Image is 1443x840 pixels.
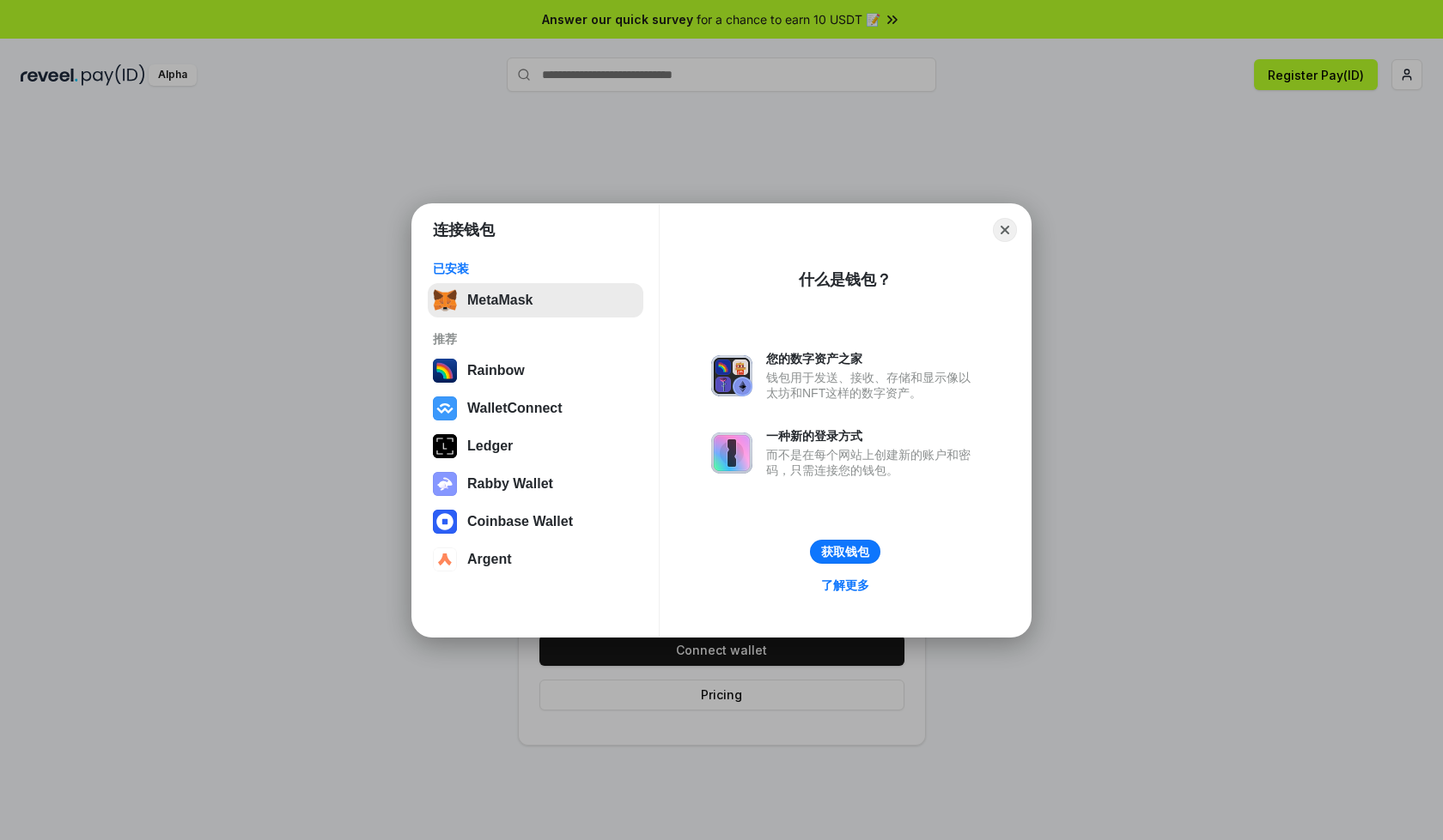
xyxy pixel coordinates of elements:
[766,428,979,444] div: 一种新的登录方式
[433,359,457,383] img: svg+xml,%3Csvg%20width%3D%22120%22%20height%3D%22120%22%20viewBox%3D%220%200%20120%20120%22%20fil...
[766,447,979,478] div: 而不是在每个网站上创建新的账户和密码，只需连接您的钱包。
[467,438,513,454] div: Ledger
[811,574,880,596] a: 了解更多
[993,218,1017,242] button: Close
[433,288,457,312] img: svg+xml,%3Csvg%20fill%3D%22none%22%20height%3D%2233%22%20viewBox%3D%220%200%2035%2033%22%20width%...
[810,540,880,564] button: 获取钱包
[433,547,457,571] img: svg+xml,%3Csvg%20width%3D%2228%22%20height%3D%2228%22%20viewBox%3D%220%200%2028%2028%22%20fill%3D...
[433,261,638,276] div: 已安装
[821,544,869,559] div: 获取钱包
[766,370,979,401] div: 钱包用于发送、接收、存储和显示像以太坊和NFT这样的数字资产。
[428,391,643,426] button: WalletConnect
[467,514,573,529] div: Coinbase Wallet
[467,476,553,492] div: Rabby Wallet
[467,363,525,378] div: Rainbow
[467,293,533,308] div: MetaMask
[821,577,869,593] div: 了解更多
[428,283,643,317] button: MetaMask
[433,434,457,458] img: svg+xml,%3Csvg%20xmlns%3D%22http%3A%2F%2Fwww.w3.org%2F2000%2Fsvg%22%20width%3D%2228%22%20height%3...
[467,401,563,416] div: WalletConnect
[766,351,979,366] div: 您的数字资产之家
[428,467,643,501] button: Rabby Wallet
[711,432,752,474] img: svg+xml,%3Csvg%20xmlns%3D%22http%3A%2F%2Fwww.w3.org%2F2000%2Fsvg%22%20fill%3D%22none%22%20viewBox...
[433,331,638,347] div: 推荐
[428,429,643,463] button: Ledger
[428,354,643,388] button: Rainbow
[428,505,643,539] button: Coinbase Wallet
[799,269,892,290] div: 什么是钱包？
[433,396,457,420] img: svg+xml,%3Csvg%20width%3D%2228%22%20height%3D%2228%22%20viewBox%3D%220%200%2028%2028%22%20fill%3D...
[711,355,752,396] img: svg+xml,%3Csvg%20xmlns%3D%22http%3A%2F%2Fwww.w3.org%2F2000%2Fsvg%22%20fill%3D%22none%22%20viewBox...
[433,510,457,534] img: svg+xml,%3Csvg%20width%3D%2228%22%20height%3D%2228%22%20viewBox%3D%220%200%2028%2028%22%20fill%3D...
[433,220,495,240] h1: 连接钱包
[467,552,512,567] div: Argent
[433,472,457,496] img: svg+xml,%3Csvg%20xmlns%3D%22http%3A%2F%2Fwww.w3.org%2F2000%2Fsvg%22%20fill%3D%22none%22%20viewBox...
[428,542,643,577] button: Argent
